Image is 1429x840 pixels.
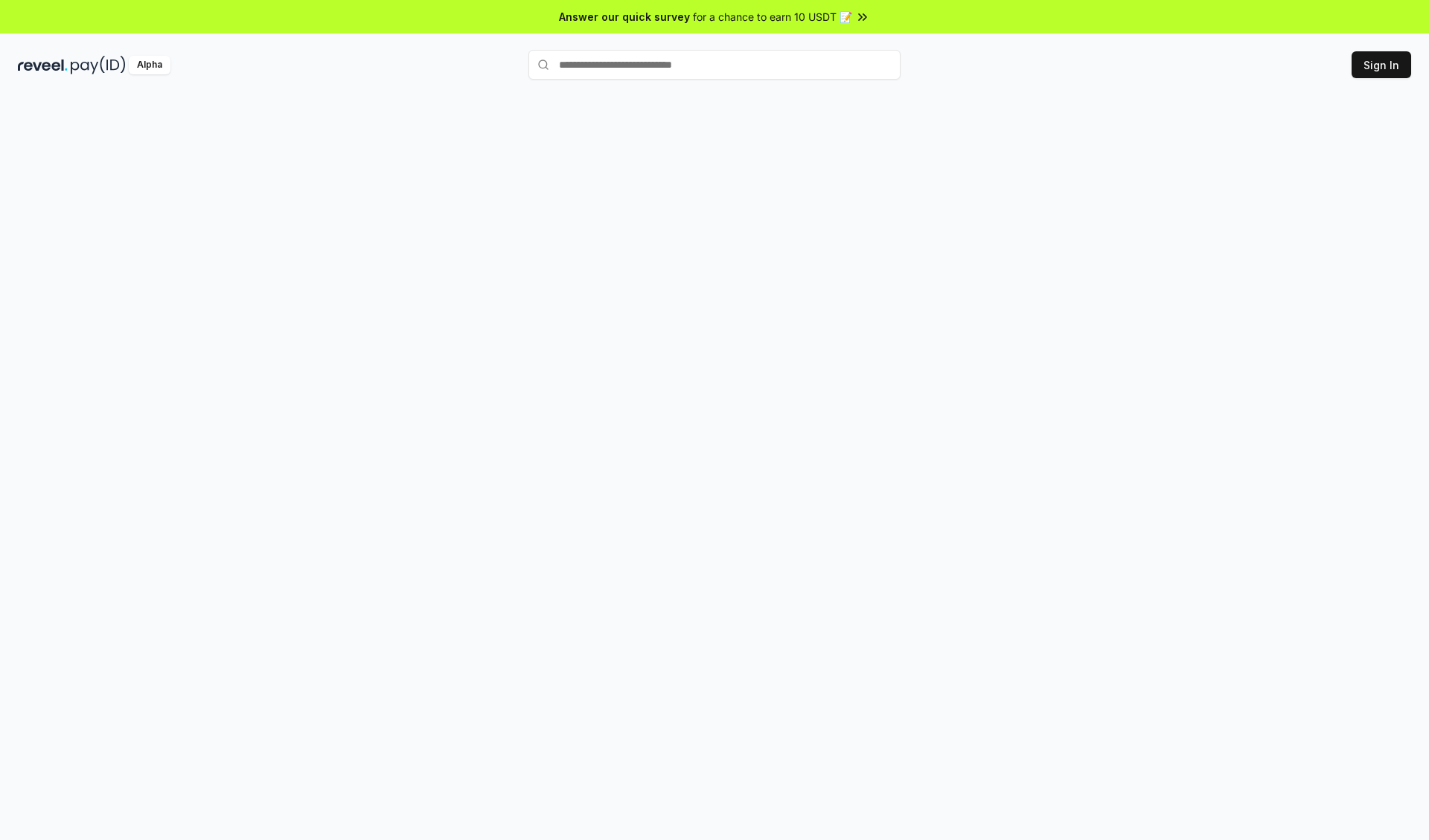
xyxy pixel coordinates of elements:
img: pay_id [71,56,126,74]
div: Alpha [129,56,170,74]
span: for a chance to earn 10 USDT 📝 [693,9,852,25]
img: reveel_dark [18,56,68,74]
button: Sign In [1352,51,1411,78]
span: Answer our quick survey [559,9,690,25]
